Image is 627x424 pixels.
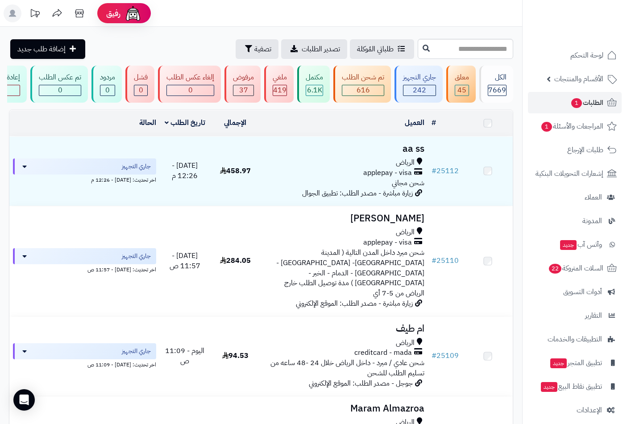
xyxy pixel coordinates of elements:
div: جاري التجهيز [403,72,436,83]
span: creditcard - mada [354,348,412,358]
a: العميل [405,117,424,128]
span: شحن مجاني [392,178,424,188]
a: تاريخ الطلب [165,117,205,128]
a: تم شحن الطلب 616 [332,66,393,103]
span: 7669 [488,85,506,96]
span: 419 [273,85,287,96]
a: المراجعات والأسئلة1 [528,116,622,137]
span: جوجل - مصدر الطلب: الموقع الإلكتروني [309,378,413,389]
div: 0 [100,85,115,96]
div: معلق [455,72,469,83]
span: 22 [549,264,561,274]
span: زيارة مباشرة - مصدر الطلب: تطبيق الجوال [302,188,413,199]
div: فشل [134,72,148,83]
a: إضافة طلب جديد [10,39,85,59]
div: 45 [455,85,469,96]
span: 284.05 [220,255,251,266]
div: مكتمل [306,72,323,83]
span: 94.53 [222,350,249,361]
div: ملغي [273,72,287,83]
span: الأقسام والمنتجات [554,73,603,85]
div: 0 [39,85,81,96]
h3: ام طيف [264,324,425,334]
a: إشعارات التحويلات البنكية [528,163,622,184]
span: 45 [457,85,466,96]
span: الرياض [396,158,415,168]
span: جديد [560,240,577,250]
div: تم شحن الطلب [342,72,384,83]
div: الكل [488,72,507,83]
a: مكتمل 6.1K [295,66,332,103]
span: العملاء [585,191,602,204]
span: تطبيق نقاط البيع [540,380,602,393]
img: logo-2.png [566,24,619,42]
span: 37 [239,85,248,96]
span: التطبيقات والخدمات [548,333,602,345]
span: جاري التجهيز [122,162,151,171]
span: 1 [541,122,552,132]
span: 6.1K [307,85,322,96]
span: طلبات الإرجاع [567,144,603,156]
a: تحديثات المنصة [24,4,46,25]
span: [DATE] - 12:26 م [172,160,198,181]
span: # [432,255,436,266]
a: المدونة [528,210,622,232]
div: اخر تحديث: [DATE] - 11:57 ص [13,264,156,274]
a: الطلبات1 [528,92,622,113]
span: 1 [571,98,582,108]
a: وآتس آبجديد [528,234,622,255]
a: العملاء [528,187,622,208]
span: المراجعات والأسئلة [540,120,603,133]
span: 0 [58,85,62,96]
a: لوحة التحكم [528,45,622,66]
a: طلباتي المُوكلة [350,39,414,59]
span: 0 [105,85,110,96]
span: 616 [357,85,370,96]
div: اخر تحديث: [DATE] - 11:09 ص [13,359,156,369]
a: فشل 0 [124,66,156,103]
a: تم عكس الطلب 0 [29,66,90,103]
a: معلق 45 [444,66,478,103]
div: Open Intercom Messenger [13,389,35,411]
span: أدوات التسويق [563,286,602,298]
a: #25110 [432,255,459,266]
span: 242 [413,85,426,96]
a: مردود 0 [90,66,124,103]
div: 6142 [306,85,323,96]
span: لوحة التحكم [570,49,603,62]
div: 37 [233,85,253,96]
div: 242 [403,85,436,96]
span: اليوم - 11:09 ص [165,345,204,366]
span: المدونة [582,215,602,227]
h3: aa ss [264,144,425,154]
a: ملغي 419 [262,66,295,103]
div: مرفوض [233,72,254,83]
span: إشعارات التحويلات البنكية [536,167,603,180]
a: #25112 [432,166,459,176]
a: الإعدادات [528,399,622,421]
div: 0 [167,85,214,96]
span: 0 [188,85,193,96]
span: شحن عادي / مبرد - داخل الرياض خلال 24 -48 ساعه من تسليم الطلب للشحن [270,357,424,378]
div: 616 [342,85,384,96]
a: الإجمالي [224,117,246,128]
a: التقارير [528,305,622,326]
a: أدوات التسويق [528,281,622,303]
span: الطلبات [570,96,603,109]
span: وآتس آب [559,238,602,251]
a: الحالة [139,117,156,128]
span: رفيق [106,8,120,19]
button: تصفية [236,39,278,59]
a: #25109 [432,350,459,361]
a: تصدير الطلبات [281,39,347,59]
span: [DATE] - 11:57 ص [170,250,200,271]
a: السلات المتروكة22 [528,258,622,279]
a: # [432,117,436,128]
h3: [PERSON_NAME] [264,213,425,224]
span: 458.97 [220,166,251,176]
span: السلات المتروكة [548,262,603,274]
a: التطبيقات والخدمات [528,328,622,350]
span: جاري التجهيز [122,252,151,261]
span: شحن مبرد داخل المدن التالية ( المدينة [GEOGRAPHIC_DATA]- [GEOGRAPHIC_DATA] - [GEOGRAPHIC_DATA] - ... [276,247,424,299]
